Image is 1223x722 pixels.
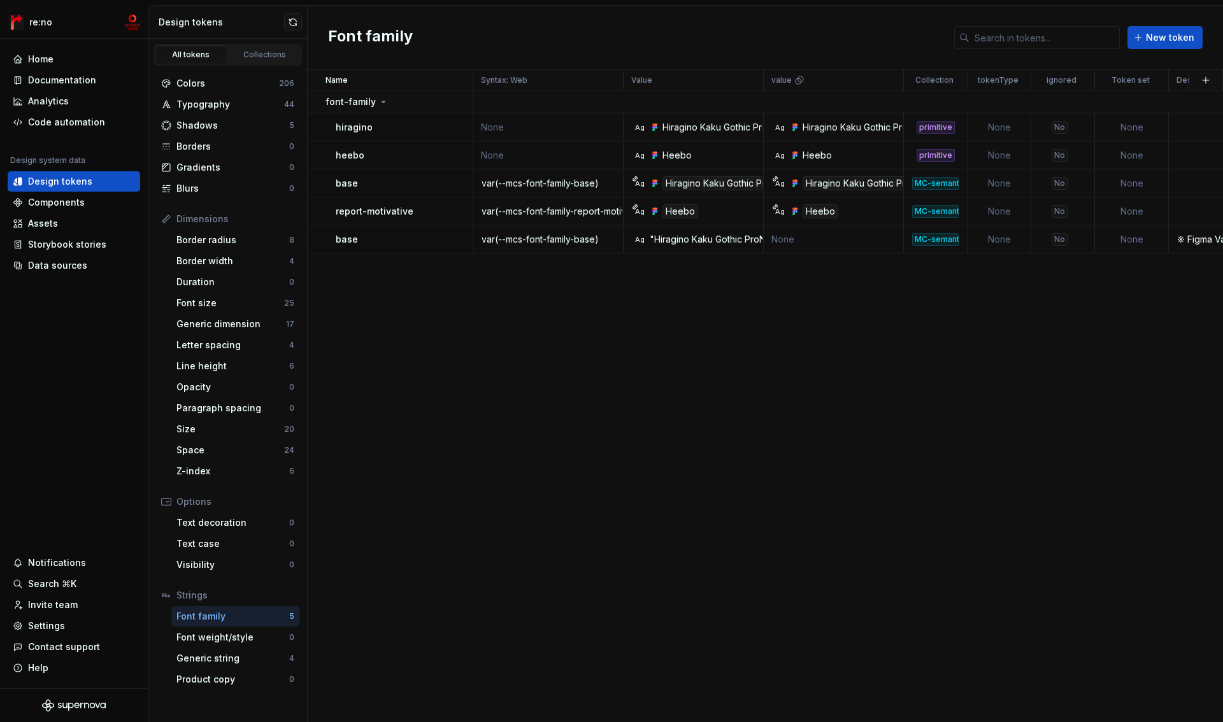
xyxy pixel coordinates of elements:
[969,26,1120,49] input: Search in tokens...
[171,669,299,690] a: Product copy0
[9,15,24,30] img: 4ec385d3-6378-425b-8b33-6545918efdc5.png
[289,611,294,621] div: 5
[3,8,145,36] button: re:nomc-develop
[915,75,954,85] p: Collection
[289,183,294,194] div: 0
[8,192,140,213] a: Components
[662,176,780,190] div: Hiragino Kaku Gothic ProN
[289,141,294,152] div: 0
[1047,75,1076,85] p: ignored
[1052,149,1068,162] div: No
[284,445,294,455] div: 24
[473,141,624,169] td: None
[8,49,140,69] a: Home
[28,641,100,653] div: Contact support
[289,403,294,413] div: 0
[1052,205,1068,218] div: No
[29,16,52,29] div: re:no
[8,616,140,636] a: Settings
[1146,31,1194,44] span: New token
[171,627,299,648] a: Font weight/style0
[171,251,299,271] a: Border width4
[8,574,140,594] button: Search ⌘K
[968,141,1031,169] td: None
[1095,169,1169,197] td: None
[8,255,140,276] a: Data sources
[171,534,299,554] a: Text case0
[8,70,140,90] a: Documentation
[8,553,140,573] button: Notifications
[775,206,785,216] div: Ag
[176,652,289,665] div: Generic string
[284,99,294,110] div: 44
[176,360,289,372] div: Line height
[968,169,1031,197] td: None
[176,98,284,111] div: Typography
[325,96,376,108] p: font-family
[474,233,622,246] div: var(--mcs-font-family-base)
[474,177,622,190] div: var(--mcs-font-family-base)
[159,50,223,60] div: All tokens
[289,277,294,287] div: 0
[662,121,774,134] div: Hiragino Kaku Gothic ProN
[634,122,645,132] div: Ag
[634,206,645,216] div: Ag
[803,149,832,162] div: Heebo
[917,149,955,162] div: primitive
[171,377,299,397] a: Opacity0
[1052,233,1068,246] div: No
[28,619,65,632] div: Settings
[28,238,106,251] div: Storybook stories
[28,196,85,209] div: Components
[917,121,955,134] div: primitive
[28,598,78,611] div: Invite team
[176,381,289,393] div: Opacity
[176,276,289,288] div: Duration
[125,15,140,30] img: mc-develop
[176,140,289,153] div: Borders
[631,75,652,85] p: Value
[289,632,294,642] div: 0
[1095,197,1169,225] td: None
[8,637,140,657] button: Contact support
[176,255,289,267] div: Border width
[289,653,294,663] div: 4
[474,205,622,218] div: var(--mcs-font-family-report-motivative)
[176,444,284,457] div: Space
[176,537,289,550] div: Text case
[28,74,96,87] div: Documentation
[176,297,284,309] div: Font size
[481,75,527,85] p: Syntax: Web
[171,606,299,626] a: Font family5
[171,398,299,418] a: Paragraph spacing0
[28,95,69,108] div: Analytics
[289,382,294,392] div: 0
[289,120,294,131] div: 5
[473,113,624,141] td: None
[176,465,289,478] div: Z-index
[634,234,645,244] div: Ag
[289,466,294,476] div: 6
[803,121,914,134] div: Hiragino Kaku Gothic ProN
[176,558,289,571] div: Visibility
[968,225,1031,253] td: None
[650,233,1024,246] div: "Hiragino Kaku Gothic ProN","Hiragino Sans","Meiryo","Helvetica Neue","Arial",sans-serif
[171,293,299,313] a: Font size25
[1112,75,1150,85] p: Token set
[634,178,645,188] div: Ag
[176,673,289,686] div: Product copy
[176,213,294,225] div: Dimensions
[662,149,692,162] div: Heebo
[336,205,413,218] p: report-motivative
[289,518,294,528] div: 0
[176,610,289,623] div: Font family
[28,259,87,272] div: Data sources
[8,213,140,234] a: Assets
[176,119,289,132] div: Shadows
[803,204,838,218] div: Heebo
[171,461,299,481] a: Z-index6
[176,318,286,330] div: Generic dimension
[912,233,959,246] div: MC-semantic
[171,335,299,355] a: Letter spacing4
[289,560,294,570] div: 0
